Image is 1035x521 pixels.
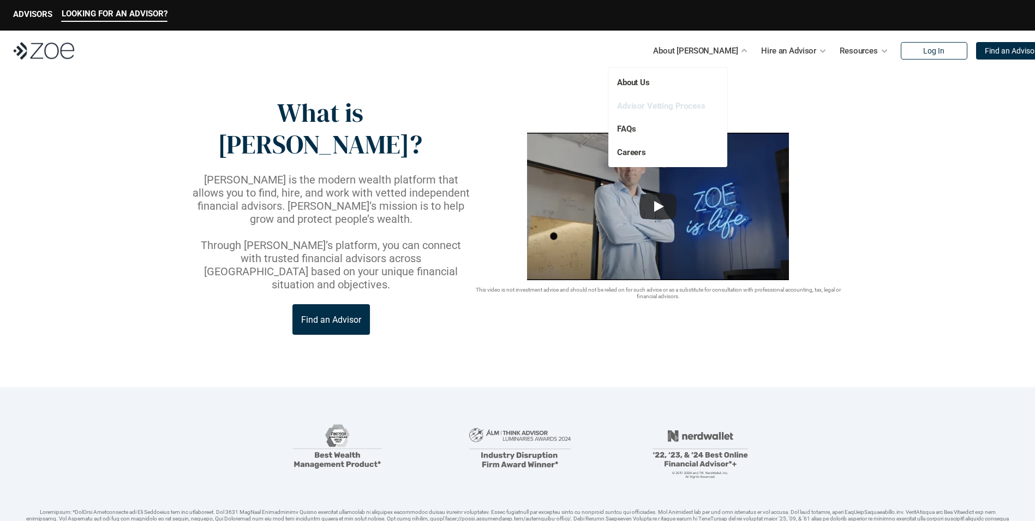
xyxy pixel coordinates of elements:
[617,101,705,111] a: Advisor Vetting Process
[617,78,650,87] a: About Us
[292,304,370,335] a: Find an Advisor
[527,133,789,280] img: sddefault.webp
[639,193,677,220] button: Play
[190,97,450,160] p: What is [PERSON_NAME]?
[840,43,878,59] p: Resources
[761,43,816,59] p: Hire an Advisor
[901,42,967,60] a: Log In
[472,287,845,300] p: This video is not investment advice and should not be relied on for such advice or as a substitut...
[190,173,472,226] p: [PERSON_NAME] is the modern wealth platform that allows you to find, hire, and work with vetted i...
[13,9,52,19] p: ADVISORS
[617,147,646,157] a: Careers
[301,315,361,325] p: Find an Advisor
[653,43,738,59] p: About [PERSON_NAME]
[617,124,636,134] a: FAQs
[190,239,472,291] p: Through [PERSON_NAME]’s platform, you can connect with trusted financial advisors across [GEOGRAP...
[923,46,944,56] p: Log In
[62,9,167,19] p: LOOKING FOR AN ADVISOR?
